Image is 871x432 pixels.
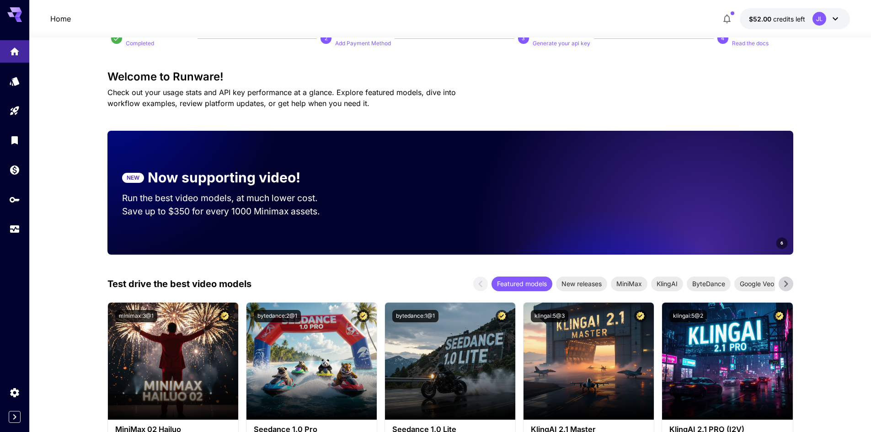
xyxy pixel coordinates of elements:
div: API Keys [9,194,20,205]
button: Completed [126,37,154,48]
button: Add Payment Method [335,37,391,48]
span: New releases [556,279,607,288]
button: klingai:5@3 [531,310,568,322]
img: alt [246,303,377,420]
nav: breadcrumb [50,13,71,24]
a: Home [50,13,71,24]
p: 3 [522,34,525,43]
div: Featured models [492,277,552,291]
div: Usage [9,224,20,235]
div: Library [9,134,20,146]
button: Certified Model – Vetted for best performance and includes a commercial license. [496,310,508,322]
span: MiniMax [611,279,647,288]
span: Google Veo [734,279,780,288]
span: Featured models [492,279,552,288]
div: Wallet [9,164,20,176]
div: Models [9,75,20,87]
div: Settings [9,387,20,398]
div: KlingAI [651,277,683,291]
button: bytedance:1@1 [392,310,438,322]
p: Save up to $350 for every 1000 Minimax assets. [122,205,335,218]
span: 6 [780,240,783,246]
p: Now supporting video! [148,167,300,188]
div: Google Veo [734,277,780,291]
img: alt [108,303,238,420]
button: minimax:3@1 [115,310,157,322]
button: Expand sidebar [9,411,21,423]
button: Certified Model – Vetted for best performance and includes a commercial license. [219,310,231,322]
span: $52.00 [749,15,773,23]
span: KlingAI [651,279,683,288]
p: Read the docs [732,39,769,48]
img: alt [662,303,792,420]
div: ByteDance [687,277,731,291]
button: $52.00JL [740,8,850,29]
h3: Welcome to Runware! [107,70,793,83]
button: Read the docs [732,37,769,48]
button: Certified Model – Vetted for best performance and includes a commercial license. [773,310,786,322]
div: New releases [556,277,607,291]
p: Add Payment Method [335,39,391,48]
span: credits left [773,15,805,23]
button: klingai:5@2 [669,310,707,322]
span: Check out your usage stats and API key performance at a glance. Explore featured models, dive int... [107,88,456,108]
div: Playground [9,105,20,117]
p: Completed [126,39,154,48]
button: Certified Model – Vetted for best performance and includes a commercial license. [634,310,647,322]
p: 4 [721,34,724,43]
p: Run the best video models, at much lower cost. [122,192,335,205]
p: 2 [325,34,328,43]
img: alt [524,303,654,420]
p: Generate your api key [533,39,590,48]
div: MiniMax [611,277,647,291]
button: bytedance:2@1 [254,310,301,322]
span: ByteDance [687,279,731,288]
p: Test drive the best video models [107,277,251,291]
p: NEW [127,174,139,182]
div: JL [812,12,826,26]
button: Certified Model – Vetted for best performance and includes a commercial license. [357,310,369,322]
div: $52.00 [749,14,805,24]
button: Generate your api key [533,37,590,48]
img: alt [385,303,515,420]
div: Home [9,46,20,57]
